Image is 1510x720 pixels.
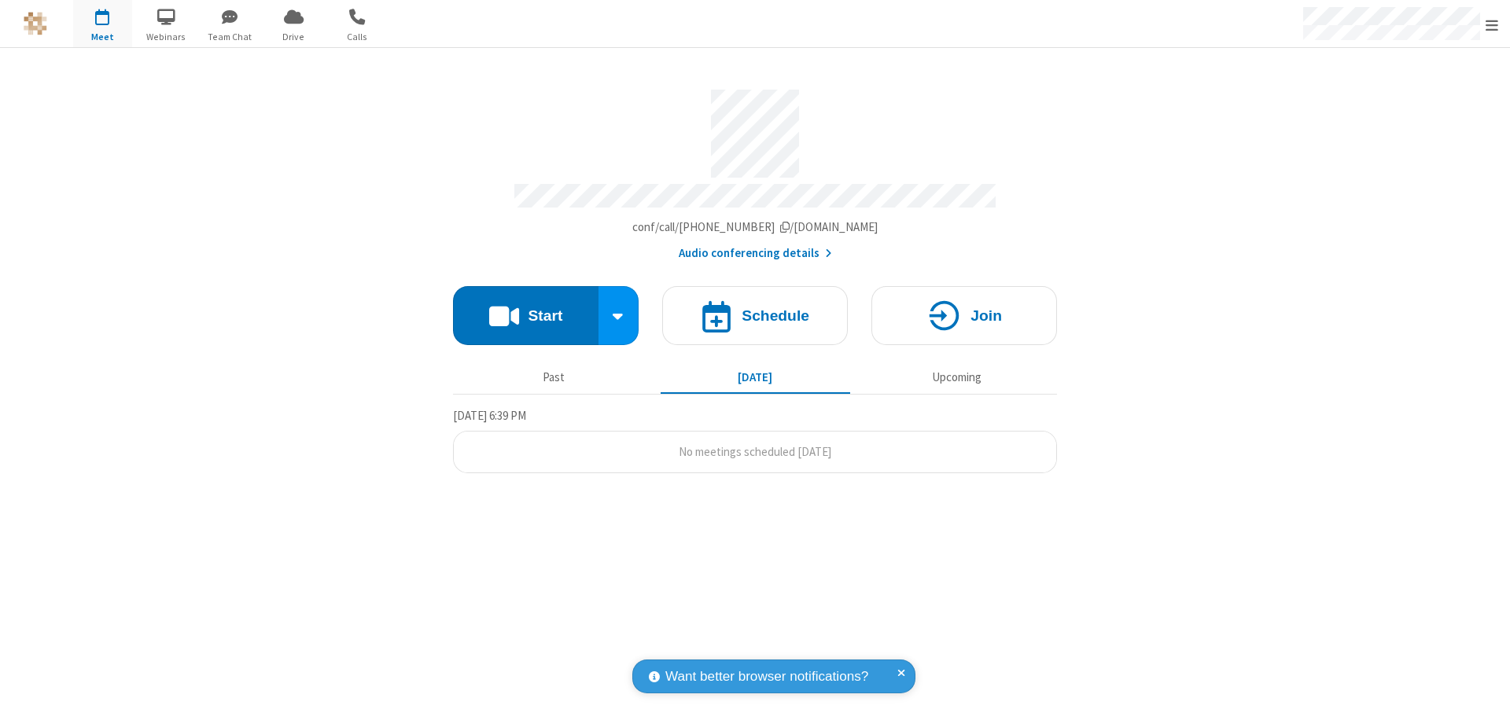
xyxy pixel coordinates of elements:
[328,30,387,44] span: Calls
[679,244,832,263] button: Audio conferencing details
[453,408,526,423] span: [DATE] 6:39 PM
[137,30,196,44] span: Webinars
[632,219,878,237] button: Copy my meeting room linkCopy my meeting room link
[632,219,878,234] span: Copy my meeting room link
[871,286,1057,345] button: Join
[665,667,868,687] span: Want better browser notifications?
[73,30,132,44] span: Meet
[24,12,47,35] img: QA Selenium DO NOT DELETE OR CHANGE
[201,30,260,44] span: Team Chat
[679,444,831,459] span: No meetings scheduled [DATE]
[661,362,850,392] button: [DATE]
[453,286,598,345] button: Start
[598,286,639,345] div: Start conference options
[742,308,809,323] h4: Schedule
[459,362,649,392] button: Past
[862,362,1051,392] button: Upcoming
[264,30,323,44] span: Drive
[528,308,562,323] h4: Start
[970,308,1002,323] h4: Join
[662,286,848,345] button: Schedule
[453,406,1057,474] section: Today's Meetings
[453,78,1057,263] section: Account details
